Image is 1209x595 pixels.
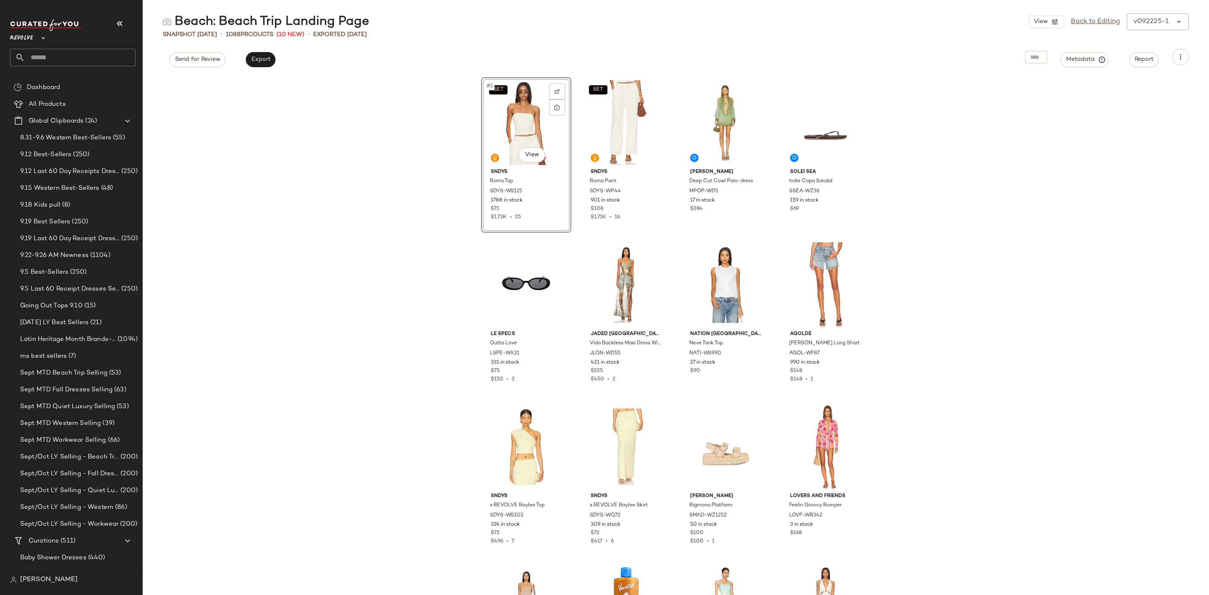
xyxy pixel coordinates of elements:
[783,80,868,165] img: SSEA-WZ36_V1.jpg
[491,377,503,382] span: $150
[490,178,513,185] span: Roma Top
[20,570,120,579] span: Bachelorette Party Guest: Landing Page
[27,83,60,92] span: Dashboard
[226,31,241,38] span: 1088
[113,503,127,512] span: (86)
[20,503,113,512] span: Sept/Oct LY Selling - Western
[591,367,603,375] span: $225
[71,150,89,160] span: (250)
[20,267,68,277] span: 9.5 Best-Sellers
[113,385,126,395] span: (63)
[491,367,500,375] span: $75
[790,330,861,338] span: AGOLDE
[20,167,120,176] span: 9.12 Last 60 Day Receipts Dresses
[591,521,620,529] span: 309 in stock
[1134,56,1154,63] span: Report
[489,85,508,94] button: SET
[604,377,612,382] span: •
[89,318,102,328] span: (21)
[20,486,119,495] span: Sept/Oct LY Selling - Quiet Luxe
[690,529,704,537] span: $100
[83,301,96,311] span: (15)
[591,539,602,544] span: $417
[611,539,614,544] span: 6
[20,575,78,585] span: [PERSON_NAME]
[790,168,861,176] span: Solei Sea
[59,536,76,546] span: (511)
[524,152,539,158] span: View
[20,385,113,395] span: Sept MTD Fall Dresses Selling
[10,577,17,583] img: svg%3e
[1061,52,1109,67] button: Metadata
[491,529,500,537] span: $72
[67,351,76,361] span: (7)
[593,87,603,93] span: SET
[689,178,753,185] span: Deep Cut Cowl Polo-dress
[789,512,822,519] span: LOVF-WR342
[20,452,119,462] span: Sept/Oct LY Selling - Beach Trip
[484,242,568,327] img: LSPE-WA31_V1.jpg
[120,167,138,176] span: (250)
[490,350,519,357] span: LSPE-WA31
[163,18,171,26] img: svg%3e
[1033,18,1047,25] span: View
[690,539,704,544] span: $100
[591,529,599,537] span: $72
[591,168,662,176] span: SNDYS
[683,404,768,489] img: SMAD-WZ1252_V1.jpg
[86,553,105,563] span: (440)
[584,404,668,489] img: SDYS-WQ72_V1.jpg
[20,133,111,143] span: 8.31-9.6 Western Best-Sellers
[783,242,868,327] img: AGOL-WF87_V1.jpg
[1129,52,1159,67] button: Report
[490,502,544,509] span: x REVOLVE Baylee Top
[106,435,120,445] span: (66)
[484,404,568,489] img: SDYS-WS202_V1.jpg
[503,377,512,382] span: •
[590,178,616,185] span: Roma Pant
[20,435,106,445] span: Sept MTD Workwear Selling
[584,242,668,327] img: JLON-WD55_V1.jpg
[512,539,514,544] span: 7
[591,377,604,382] span: $450
[704,539,712,544] span: •
[20,217,70,227] span: 9.19 Best Sellers
[590,502,648,509] span: x REVOLVE Baylee Skirt
[591,359,620,367] span: 421 in stock
[491,359,519,367] span: 331 in stock
[20,368,107,378] span: Sept MTD Beach Trip Selling
[591,493,662,500] span: SNDYS
[491,493,562,500] span: SNDYS
[811,377,813,382] span: 1
[589,85,607,94] button: SET
[590,350,620,357] span: JLON-WD55
[308,29,310,39] span: •
[790,197,819,204] span: 159 in stock
[690,330,761,338] span: Nation [GEOGRAPHIC_DATA]
[99,183,113,193] span: (48)
[226,30,273,39] div: Products
[20,553,86,563] span: Baby Shower Dresses
[689,512,727,519] span: SMAD-WZ1252
[690,168,761,176] span: [PERSON_NAME]
[689,502,733,509] span: Bigmona Platform
[120,284,138,294] span: (250)
[10,29,33,44] span: Revolve
[690,367,700,375] span: $90
[683,242,768,327] img: NATI-WS990_V1.jpg
[111,133,125,143] span: (55)
[1028,16,1064,28] button: View
[690,521,717,529] span: 50 in stock
[555,89,560,94] img: svg%3e
[20,200,60,210] span: 9.18 Kids pull
[790,367,802,375] span: $148
[220,29,222,39] span: •
[591,215,606,220] span: $1.71K
[20,318,89,328] span: [DATE] LY Best Sellers
[712,539,714,544] span: 1
[490,188,522,195] span: SDYS-WS125
[277,30,304,39] span: (10 New)
[118,519,137,529] span: (200)
[119,486,138,495] span: (200)
[492,155,497,160] img: svg%3e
